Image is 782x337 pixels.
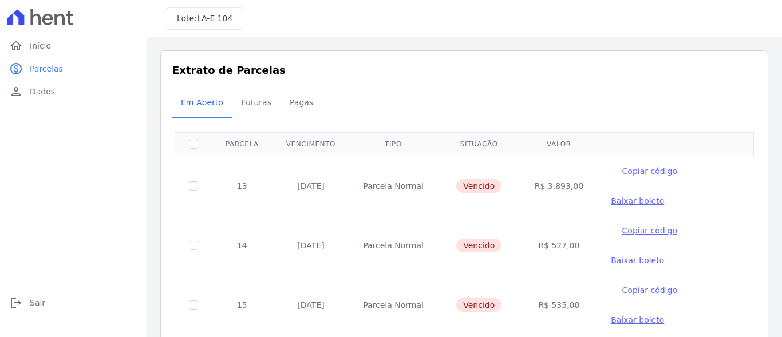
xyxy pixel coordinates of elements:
span: Início [30,40,51,51]
a: Baixar boleto [611,195,664,207]
a: personDados [5,80,142,103]
h3: Extrato de Parcelas [172,62,756,78]
span: Em Aberto [174,91,230,114]
a: logoutSair [5,291,142,314]
td: Parcela Normal [349,275,437,335]
h3: Lote: [177,13,232,25]
i: home [9,39,23,53]
span: Dados [30,86,55,97]
td: [DATE] [272,156,349,216]
a: paidParcelas [5,57,142,80]
span: Baixar boleto [611,315,664,324]
span: Pagas [283,91,320,114]
td: R$ 535,00 [521,275,597,335]
a: Baixar boleto [611,314,664,326]
span: Copiar código [622,166,677,176]
td: 13 [212,156,272,216]
span: Vencido [456,298,501,312]
span: Futuras [235,91,278,114]
td: Parcela Normal [349,156,437,216]
i: person [9,85,23,98]
td: R$ 527,00 [521,216,597,275]
span: Vencido [456,239,501,252]
button: Copiar código [611,284,688,296]
span: Copiar código [622,286,677,295]
span: Copiar código [622,226,677,235]
td: R$ 3.893,00 [521,156,597,216]
i: paid [9,62,23,76]
button: Copiar código [611,165,688,177]
a: Em Aberto [172,89,232,118]
th: Valor [521,132,597,156]
a: homeInício [5,34,142,57]
span: Baixar boleto [611,256,664,265]
th: Situação [437,132,521,156]
th: Tipo [349,132,437,156]
td: Parcela Normal [349,216,437,275]
span: Vencido [456,179,501,193]
span: Baixar boleto [611,196,664,205]
th: Vencimento [272,132,349,156]
td: 15 [212,275,272,335]
button: Copiar código [611,225,688,236]
span: Parcelas [30,63,63,74]
td: 14 [212,216,272,275]
a: Baixar boleto [611,255,664,266]
a: Futuras [232,89,281,118]
td: [DATE] [272,216,349,275]
a: Pagas [281,89,322,118]
i: logout [9,296,23,310]
td: [DATE] [272,275,349,335]
span: LA-E 104 [197,14,232,23]
span: Sair [30,297,45,308]
th: Parcela [212,132,272,156]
